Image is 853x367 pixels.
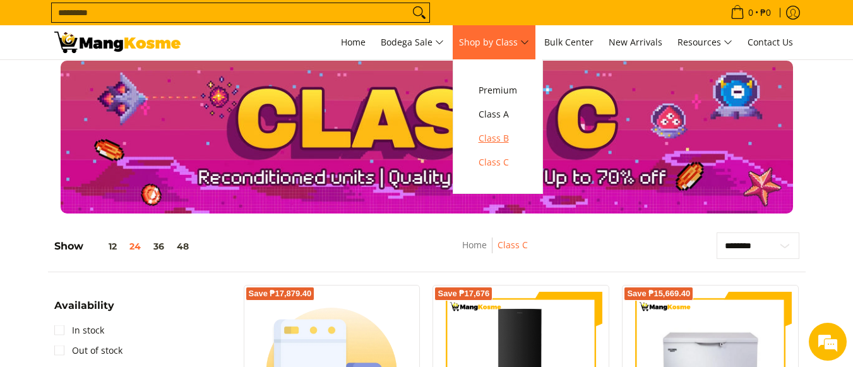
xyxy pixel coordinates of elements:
[544,36,594,48] span: Bulk Center
[54,320,104,340] a: In stock
[54,301,114,311] span: Availability
[341,36,366,48] span: Home
[602,25,669,59] a: New Arrivals
[54,301,114,320] summary: Open
[472,126,523,150] a: Class B
[609,36,662,48] span: New Arrivals
[335,25,372,59] a: Home
[185,282,229,299] em: Submit
[453,25,535,59] a: Shop by Class
[479,107,517,123] span: Class A
[409,3,429,22] button: Search
[66,71,212,87] div: Leave a message
[381,35,444,51] span: Bodega Sale
[627,290,690,298] span: Save ₱15,669.40
[123,241,147,251] button: 24
[472,150,523,174] a: Class C
[459,35,529,51] span: Shop by Class
[472,78,523,102] a: Premium
[27,105,220,233] span: We are offline. Please leave us a message.
[748,36,793,48] span: Contact Us
[479,131,517,147] span: Class B
[207,6,237,37] div: Minimize live chat window
[6,238,241,282] textarea: Type your message and click 'Submit'
[147,241,170,251] button: 36
[54,240,195,253] h5: Show
[249,290,312,298] span: Save ₱17,879.40
[54,32,181,53] img: Class C Home &amp; Business Appliances: Up to 70% Off l Mang Kosme | Page 4
[671,25,739,59] a: Resources
[677,35,732,51] span: Resources
[54,340,122,361] a: Out of stock
[472,102,523,126] a: Class A
[170,241,195,251] button: 48
[462,239,487,251] a: Home
[438,290,489,298] span: Save ₱17,676
[374,25,450,59] a: Bodega Sale
[758,8,773,17] span: ₱0
[538,25,600,59] a: Bulk Center
[193,25,799,59] nav: Main Menu
[741,25,799,59] a: Contact Us
[746,8,755,17] span: 0
[479,155,517,171] span: Class C
[83,241,123,251] button: 12
[388,238,603,266] nav: Breadcrumbs
[479,83,517,99] span: Premium
[498,239,528,251] a: Class C
[727,6,775,20] span: •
